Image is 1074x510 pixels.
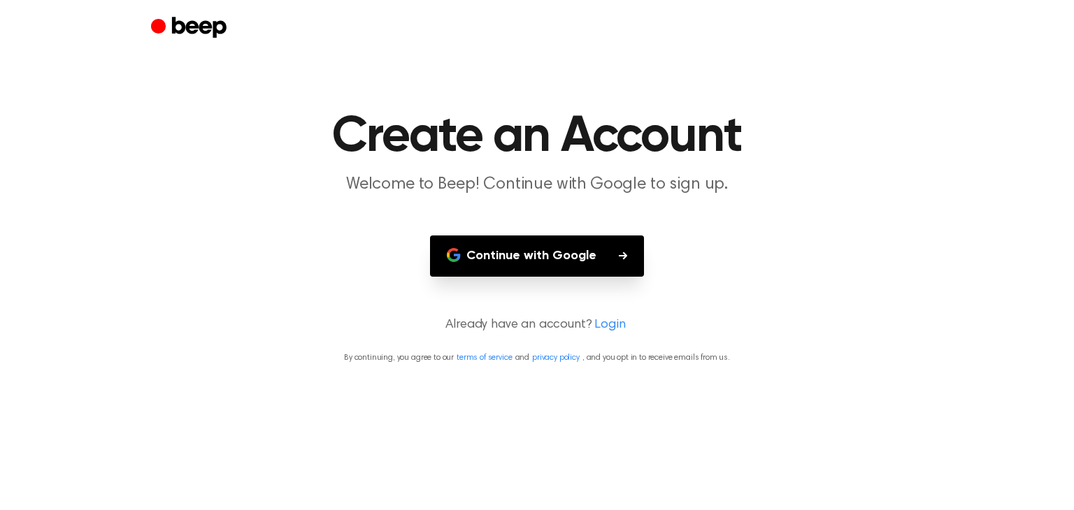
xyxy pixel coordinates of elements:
[430,235,644,277] button: Continue with Google
[457,354,512,362] a: terms of service
[151,15,230,42] a: Beep
[268,173,805,196] p: Welcome to Beep! Continue with Google to sign up.
[594,316,625,335] a: Login
[179,112,895,162] h1: Create an Account
[532,354,580,362] a: privacy policy
[17,351,1057,364] p: By continuing, you agree to our and , and you opt in to receive emails from us.
[17,316,1057,335] p: Already have an account?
